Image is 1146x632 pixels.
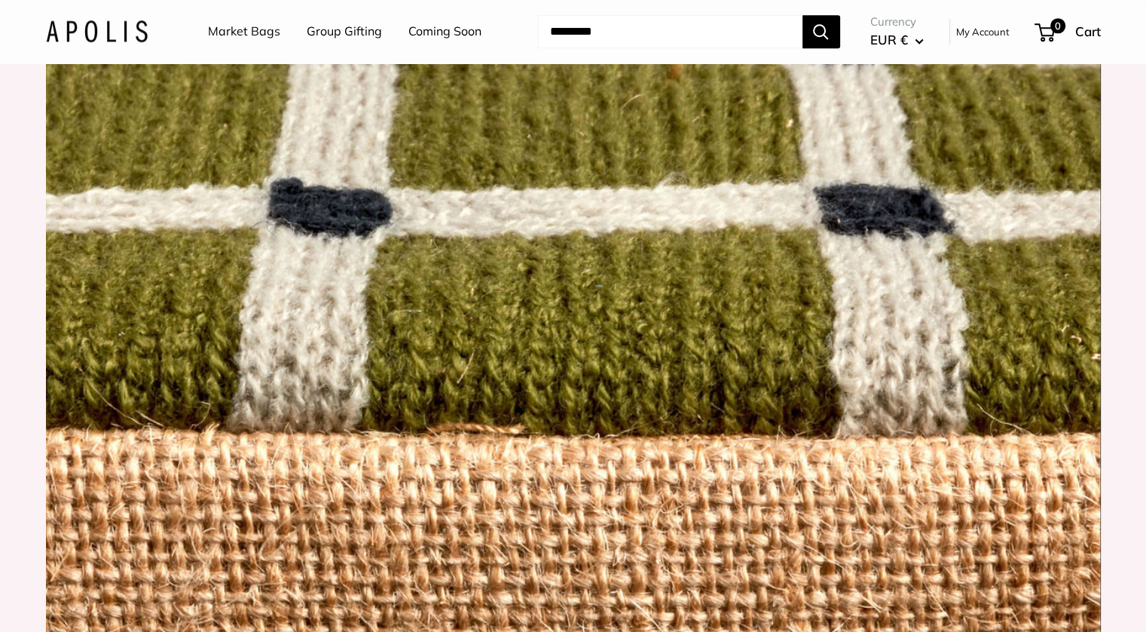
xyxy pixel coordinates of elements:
span: Cart [1075,23,1101,39]
a: Coming Soon [408,20,481,43]
button: Search [802,15,840,48]
button: EUR € [870,28,924,52]
a: Group Gifting [307,20,382,43]
a: 0 Cart [1036,20,1101,44]
span: EUR € [870,32,908,48]
a: Market Bags [208,20,280,43]
span: Currency [870,11,924,32]
img: Apolis [46,20,148,42]
span: 0 [1050,18,1065,33]
input: Search... [538,15,802,48]
a: My Account [956,23,1010,41]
